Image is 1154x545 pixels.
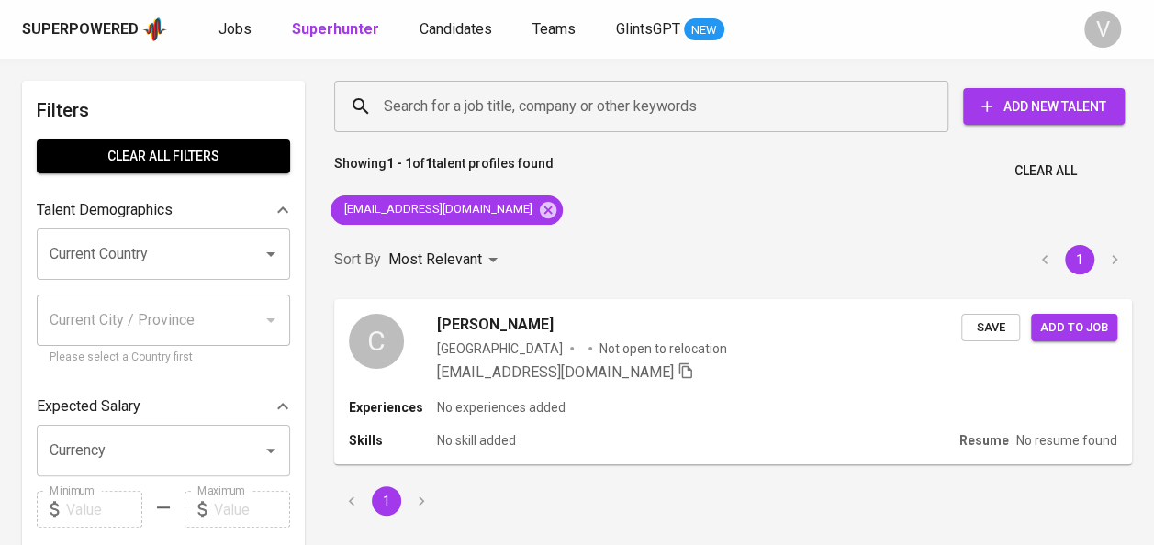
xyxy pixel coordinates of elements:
span: [EMAIL_ADDRESS][DOMAIN_NAME] [437,363,674,381]
button: page 1 [372,486,401,516]
p: No skill added [437,431,516,450]
span: Teams [532,20,576,38]
span: Clear All [1014,160,1077,183]
span: Add to job [1040,317,1108,339]
button: Save [961,314,1020,342]
a: Superpoweredapp logo [22,16,167,43]
div: Talent Demographics [37,192,290,228]
b: 1 [425,156,432,171]
nav: pagination navigation [334,486,439,516]
p: Most Relevant [388,249,482,271]
p: Showing of talent profiles found [334,154,554,188]
p: Resume [959,431,1009,450]
div: Expected Salary [37,388,290,425]
p: Please select a Country first [50,349,277,367]
p: Expected Salary [37,395,140,417]
div: [GEOGRAPHIC_DATA] [437,339,563,358]
button: Open [258,241,284,267]
span: Add New Talent [978,95,1110,118]
a: Teams [532,18,579,41]
nav: pagination navigation [1027,245,1132,274]
div: V [1084,11,1121,48]
button: Add New Talent [963,88,1125,125]
span: GlintsGPT [616,20,680,38]
p: Experiences [349,398,437,417]
a: Candidates [420,18,496,41]
h6: Filters [37,95,290,125]
span: [PERSON_NAME] [437,314,554,336]
span: Save [970,317,1011,339]
button: Open [258,438,284,463]
p: Sort By [334,249,381,271]
b: 1 - 1 [387,156,412,171]
a: Jobs [218,18,255,41]
span: Clear All filters [51,145,275,168]
b: Superhunter [292,20,379,38]
span: [EMAIL_ADDRESS][DOMAIN_NAME] [331,201,543,218]
div: Superpowered [22,19,139,40]
div: C [349,314,404,369]
p: Not open to relocation [599,339,727,358]
button: page 1 [1065,245,1094,274]
button: Clear All [1007,154,1084,188]
button: Clear All filters [37,139,290,173]
div: Most Relevant [388,243,504,277]
div: [EMAIL_ADDRESS][DOMAIN_NAME] [331,195,563,225]
button: Add to job [1031,314,1117,342]
span: Jobs [218,20,252,38]
input: Value [66,491,142,528]
p: No resume found [1016,431,1117,450]
input: Value [214,491,290,528]
span: NEW [684,21,724,39]
a: Superhunter [292,18,383,41]
p: No experiences added [437,398,566,417]
p: Talent Demographics [37,199,173,221]
p: Skills [349,431,437,450]
a: C[PERSON_NAME][GEOGRAPHIC_DATA]Not open to relocation[EMAIL_ADDRESS][DOMAIN_NAME] SaveAdd to jobE... [334,299,1132,464]
span: Candidates [420,20,492,38]
a: GlintsGPT NEW [616,18,724,41]
img: app logo [142,16,167,43]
